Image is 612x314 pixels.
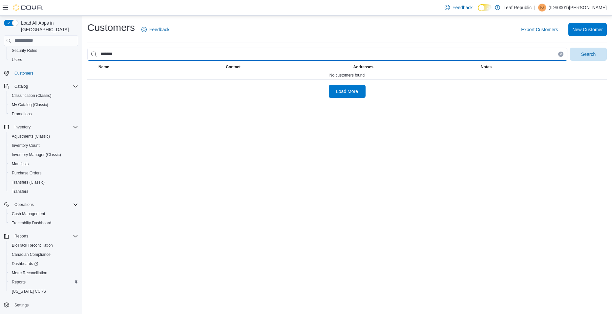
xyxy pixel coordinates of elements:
a: Settings [12,301,31,309]
span: Feedback [453,4,473,11]
a: Adjustments (Classic) [9,132,53,140]
button: Clear input [558,52,563,57]
span: Transfers [12,189,28,194]
span: Metrc Reconciliation [9,269,78,277]
span: Catalog [14,84,28,89]
button: Load More [329,85,366,98]
span: [US_STATE] CCRS [12,289,46,294]
a: Metrc Reconciliation [9,269,50,277]
a: Users [9,56,25,64]
span: BioTrack Reconciliation [12,243,53,248]
button: [US_STATE] CCRS [7,287,81,296]
a: Feedback [442,1,475,14]
span: Inventory Manager (Classic) [9,151,78,159]
a: Cash Management [9,210,48,218]
span: Inventory Manager (Classic) [12,152,61,157]
span: Search [581,51,596,57]
span: Adjustments (Classic) [9,132,78,140]
span: Reports [9,278,78,286]
button: Export Customers [518,23,560,36]
span: Inventory Count [9,142,78,149]
button: Inventory Manager (Classic) [7,150,81,159]
a: Inventory Count [9,142,42,149]
button: Catalog [12,82,31,90]
button: Canadian Compliance [7,250,81,259]
span: Transfers [9,188,78,195]
a: Manifests [9,160,31,168]
a: Customers [12,69,36,77]
span: Load All Apps in [GEOGRAPHIC_DATA] [18,20,78,33]
button: BioTrack Reconciliation [7,241,81,250]
button: Reports [1,232,81,241]
span: Feedback [149,26,169,33]
span: Promotions [9,110,78,118]
a: BioTrack Reconciliation [9,241,55,249]
button: Customers [1,68,81,78]
span: Classification (Classic) [9,92,78,100]
button: Transfers (Classic) [7,178,81,187]
button: Security Roles [7,46,81,55]
span: My Catalog (Classic) [9,101,78,109]
span: Classification (Classic) [12,93,52,98]
button: Inventory [12,123,33,131]
button: Traceabilty Dashboard [7,218,81,228]
button: Transfers [7,187,81,196]
span: Reports [14,234,28,239]
button: Operations [1,200,81,209]
button: Users [7,55,81,64]
button: Inventory [1,123,81,132]
span: Contact [226,64,241,70]
span: Inventory Count [12,143,40,148]
button: Cash Management [7,209,81,218]
p: | [534,4,536,11]
p: (ID#0001)[PERSON_NAME] [549,4,607,11]
button: Reports [7,278,81,287]
span: No customers found [329,73,365,78]
span: My Catalog (Classic) [12,102,48,107]
span: Washington CCRS [9,287,78,295]
span: Purchase Orders [12,170,42,176]
span: Metrc Reconciliation [12,270,47,276]
a: Promotions [9,110,34,118]
a: Transfers (Classic) [9,178,47,186]
span: Load More [336,88,358,95]
span: Canadian Compliance [12,252,51,257]
a: Reports [9,278,28,286]
span: Inventory [12,123,78,131]
span: Cash Management [9,210,78,218]
span: Traceabilty Dashboard [12,220,51,226]
span: Promotions [12,111,32,117]
span: BioTrack Reconciliation [9,241,78,249]
span: Users [9,56,78,64]
a: My Catalog (Classic) [9,101,51,109]
span: Catalog [12,82,78,90]
button: My Catalog (Classic) [7,100,81,109]
a: Dashboards [9,260,41,268]
span: Settings [14,303,29,308]
span: Inventory [14,124,31,130]
button: Adjustments (Classic) [7,132,81,141]
span: Reports [12,280,26,285]
button: New Customer [568,23,607,36]
span: Addresses [353,64,373,70]
button: Classification (Classic) [7,91,81,100]
button: Catalog [1,82,81,91]
span: Adjustments (Classic) [12,134,50,139]
a: Purchase Orders [9,169,44,177]
span: Customers [12,69,78,77]
span: Name [98,64,109,70]
button: Inventory Count [7,141,81,150]
span: Purchase Orders [9,169,78,177]
span: Reports [12,232,78,240]
button: Reports [12,232,31,240]
a: Classification (Classic) [9,92,54,100]
span: Customers [14,71,33,76]
span: Traceabilty Dashboard [9,219,78,227]
span: Transfers (Classic) [9,178,78,186]
button: Manifests [7,159,81,168]
span: Canadian Compliance [9,251,78,258]
a: Transfers [9,188,31,195]
button: Search [570,48,607,61]
button: Settings [1,300,81,309]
